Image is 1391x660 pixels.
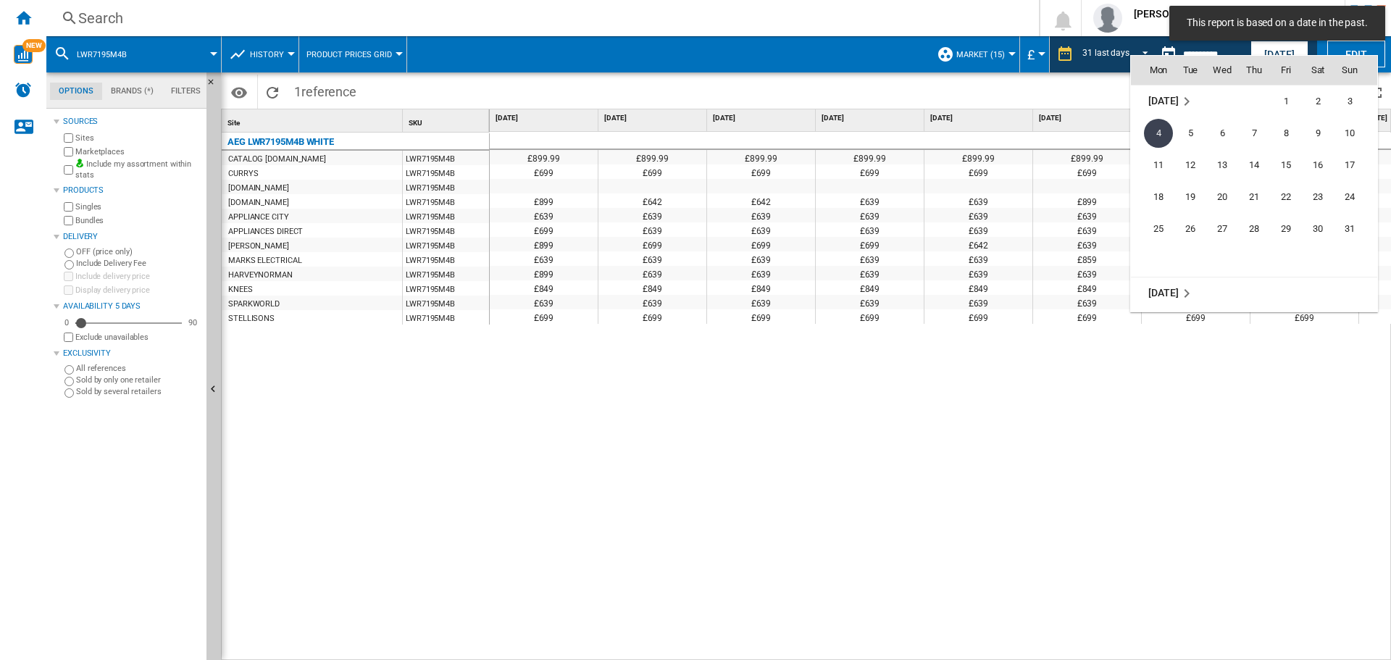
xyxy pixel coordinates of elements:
[1174,149,1206,181] td: Tuesday August 12 2025
[1335,151,1364,180] span: 17
[1238,213,1270,245] td: Thursday August 28 2025
[1131,56,1174,85] th: Mon
[1334,117,1377,149] td: Sunday August 10 2025
[1271,151,1300,180] span: 15
[1335,183,1364,212] span: 24
[1131,213,1377,245] tr: Week 5
[1131,277,1377,309] tr: Week undefined
[1174,181,1206,213] td: Tuesday August 19 2025
[1174,117,1206,149] td: Tuesday August 5 2025
[1131,181,1377,213] tr: Week 4
[1131,245,1377,277] tr: Week undefined
[1334,85,1377,117] td: Sunday August 3 2025
[1176,151,1205,180] span: 12
[1131,85,1238,117] td: August 2025
[1238,117,1270,149] td: Thursday August 7 2025
[1131,149,1377,181] tr: Week 3
[1148,95,1178,106] span: [DATE]
[1240,119,1269,148] span: 7
[1131,117,1377,149] tr: Week 2
[1303,183,1332,212] span: 23
[1240,214,1269,243] span: 28
[1271,87,1300,116] span: 1
[1302,213,1334,245] td: Saturday August 30 2025
[1334,181,1377,213] td: Sunday August 24 2025
[1208,183,1237,212] span: 20
[1302,56,1334,85] th: Sat
[1131,56,1377,312] md-calendar: Calendar
[1174,56,1206,85] th: Tue
[1271,183,1300,212] span: 22
[1303,87,1332,116] span: 2
[1302,117,1334,149] td: Saturday August 9 2025
[1334,56,1377,85] th: Sun
[1270,213,1302,245] td: Friday August 29 2025
[1208,119,1237,148] span: 6
[1144,214,1173,243] span: 25
[1240,183,1269,212] span: 21
[1238,56,1270,85] th: Thu
[1270,56,1302,85] th: Fri
[1270,117,1302,149] td: Friday August 8 2025
[1131,181,1174,213] td: Monday August 18 2025
[1270,85,1302,117] td: Friday August 1 2025
[1144,119,1173,148] span: 4
[1176,214,1205,243] span: 26
[1334,213,1377,245] td: Sunday August 31 2025
[1206,213,1238,245] td: Wednesday August 27 2025
[1176,119,1205,148] span: 5
[1144,151,1173,180] span: 11
[1271,214,1300,243] span: 29
[1270,149,1302,181] td: Friday August 15 2025
[1238,181,1270,213] td: Thursday August 21 2025
[1240,151,1269,180] span: 14
[1238,149,1270,181] td: Thursday August 14 2025
[1303,214,1332,243] span: 30
[1302,149,1334,181] td: Saturday August 16 2025
[1148,287,1178,298] span: [DATE]
[1206,181,1238,213] td: Wednesday August 20 2025
[1206,56,1238,85] th: Wed
[1334,149,1377,181] td: Sunday August 17 2025
[1206,117,1238,149] td: Wednesday August 6 2025
[1144,183,1173,212] span: 18
[1208,214,1237,243] span: 27
[1302,181,1334,213] td: Saturday August 23 2025
[1182,16,1372,30] span: This report is based on a date in the past.
[1302,85,1334,117] td: Saturday August 2 2025
[1271,119,1300,148] span: 8
[1131,117,1174,149] td: Monday August 4 2025
[1131,213,1174,245] td: Monday August 25 2025
[1335,87,1364,116] span: 3
[1335,214,1364,243] span: 31
[1131,277,1377,309] td: September 2025
[1176,183,1205,212] span: 19
[1303,151,1332,180] span: 16
[1270,181,1302,213] td: Friday August 22 2025
[1174,213,1206,245] td: Tuesday August 26 2025
[1131,149,1174,181] td: Monday August 11 2025
[1206,149,1238,181] td: Wednesday August 13 2025
[1303,119,1332,148] span: 9
[1335,119,1364,148] span: 10
[1131,85,1377,117] tr: Week 1
[1208,151,1237,180] span: 13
